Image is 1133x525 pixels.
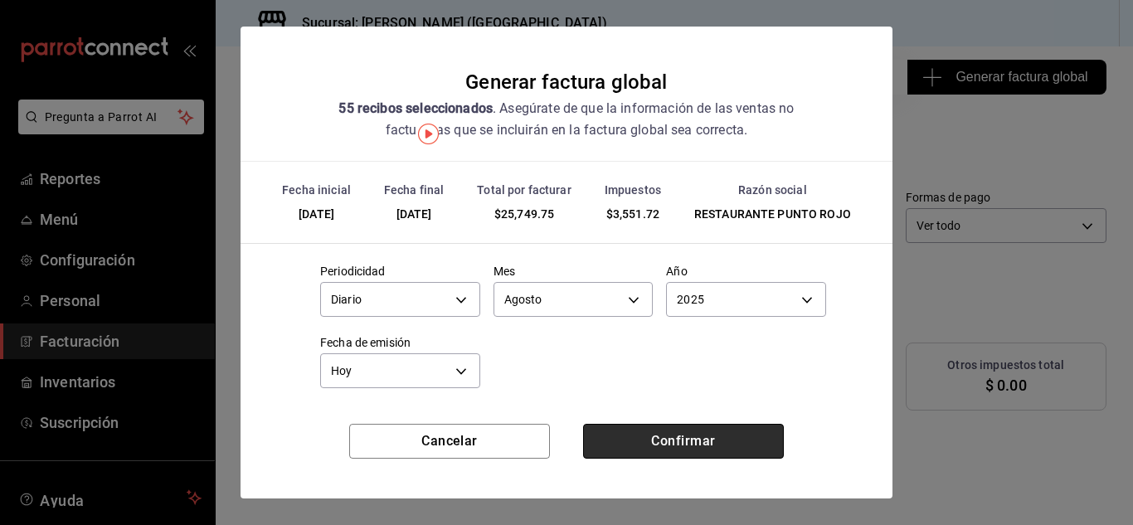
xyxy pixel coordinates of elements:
div: Agosto [494,282,654,317]
div: Fecha final [384,182,444,199]
div: Fecha inicial [282,182,351,199]
img: Tooltip marker [418,124,439,144]
button: Cancelar [349,424,550,459]
button: Confirmar [583,424,784,459]
div: [DATE] [282,206,351,223]
label: Periodicidad [320,265,480,276]
strong: 55 recibos seleccionados [338,100,493,116]
div: RESTAURANTE PUNTO ROJO [694,206,851,223]
div: Impuestos [605,182,661,199]
span: $3,551.72 [606,207,659,221]
div: Hoy [320,353,480,388]
label: Mes [494,265,654,276]
span: $25,749.75 [494,207,554,221]
label: Año [666,265,826,276]
div: Generar factura global [465,66,667,98]
div: Diario [320,282,480,317]
div: Total por facturar [477,182,571,199]
div: Razón social [694,182,851,199]
div: 2025 [666,282,826,317]
div: . Asegúrate de que la información de las ventas no facturadas que se incluirán en la factura glob... [334,98,799,140]
label: Fecha de emisión [320,336,480,348]
div: [DATE] [384,206,444,223]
